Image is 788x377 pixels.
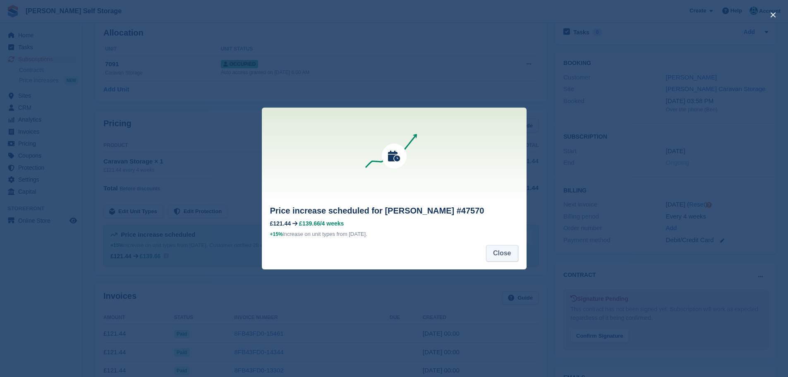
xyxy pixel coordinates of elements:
[270,204,518,217] h2: Price increase scheduled for [PERSON_NAME] #47570
[766,8,780,22] button: close
[299,220,320,227] span: £139.66
[270,220,291,227] div: £121.44
[320,220,344,227] span: /4 weeks
[486,245,518,262] button: Close
[270,230,283,238] div: +15%
[270,231,367,237] span: increase on unit types from [DATE].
